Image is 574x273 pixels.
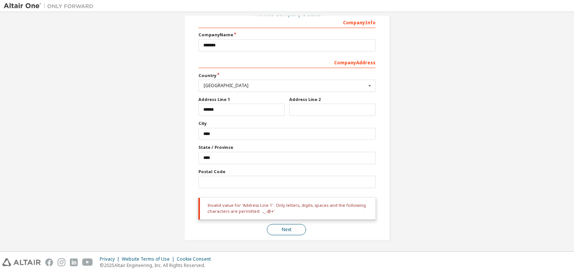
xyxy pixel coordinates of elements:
label: Address Line 1 [198,96,285,102]
label: Company Name [198,32,376,38]
label: State / Province [198,144,376,150]
div: Privacy [100,256,122,262]
div: Invalid value for 'Address Line 1'. Only letters, digits, spaces and the following characters are... [198,198,376,220]
label: City [198,120,376,126]
div: Cookie Consent [177,256,215,262]
img: instagram.svg [58,258,65,266]
div: Company Address [198,56,376,68]
img: facebook.svg [45,258,53,266]
img: youtube.svg [82,258,93,266]
label: Address Line 2 [289,96,376,102]
div: Provide Company Details [198,12,376,16]
label: Postal Code [198,169,376,175]
button: Next [267,224,306,235]
img: Altair One [4,2,97,10]
img: linkedin.svg [70,258,78,266]
img: altair_logo.svg [2,258,41,266]
label: Country [198,73,376,79]
div: Website Terms of Use [122,256,177,262]
div: [GEOGRAPHIC_DATA] [204,83,366,88]
p: © 2025 Altair Engineering, Inc. All Rights Reserved. [100,262,215,269]
div: Company Info [198,16,376,28]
